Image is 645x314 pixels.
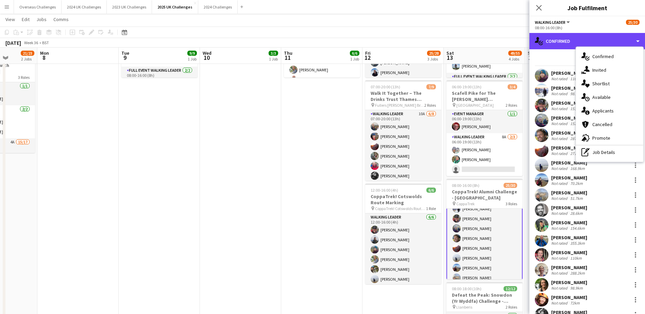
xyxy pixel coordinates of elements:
div: [PERSON_NAME] [551,130,587,136]
app-card-role: Full Event Walking Leader2/2 [446,73,523,108]
div: 287.4km [569,136,586,141]
h3: Walk It Together – The Drinks Trust Thames Footpath Challenge [365,90,441,102]
div: 154.6km [569,226,586,231]
app-card-role: Walking Leader8A2/306:00-19:00 (13h)[PERSON_NAME][PERSON_NAME] [446,133,523,176]
span: View [5,16,15,22]
span: 21/23 [21,51,34,56]
a: Comms [51,15,71,24]
span: Tue [121,50,129,56]
div: 08:00-16:00 (8h) [535,25,640,30]
div: 3 Jobs [427,56,440,62]
div: Not rated [551,121,569,126]
span: Promote [592,135,610,141]
app-card-role: Full Event Walking Leader2/208:00-16:00 (8h) [121,67,198,100]
h3: Scafell Pike for The [PERSON_NAME] [PERSON_NAME] Trust [446,90,523,102]
div: Job Details [576,145,643,159]
h3: Job Fulfilment [529,3,645,12]
div: 168.9km [569,166,586,171]
div: Not rated [551,226,569,231]
span: [GEOGRAPHIC_DATA] [456,103,494,108]
span: Llanberis [456,304,472,310]
div: BST [42,40,49,45]
div: [PERSON_NAME] [551,85,587,91]
span: 7/9 [426,84,436,89]
div: 1 Job [350,56,359,62]
span: Week 36 [22,40,39,45]
span: Edit [22,16,30,22]
div: [PERSON_NAME] [551,279,587,285]
button: 2025 UK Challenges [152,0,198,14]
app-job-card: 07:00-20:00 (13h)7/9Walk It Together – The Drinks Trust Thames Footpath Challenge Fullers [PERSON... [365,80,441,181]
app-card-role: Event Manager1/106:00-19:00 (13h)[PERSON_NAME] [446,110,523,133]
span: 3 Roles [506,201,517,206]
div: [PERSON_NAME] [551,160,587,166]
div: 153.8km [569,106,586,111]
app-job-card: 08:00-16:00 (8h)25/30CoppaTrek! Alumni Challenge - [GEOGRAPHIC_DATA] CoppaTrek3 Roles Walking Lea... [446,179,523,279]
span: 1 Role [426,206,436,211]
span: 13 [445,54,454,62]
span: 12/12 [504,286,517,291]
span: Mon [40,50,49,56]
span: CoppaTrek! Cotswolds Route Marking [375,206,426,211]
div: 28.6km [569,211,584,216]
span: Fullers [PERSON_NAME] Brewery, [GEOGRAPHIC_DATA] [375,103,424,108]
span: 12:00-16:00 (4h) [371,188,398,193]
span: 2 Roles [506,304,517,310]
a: View [3,15,18,24]
div: [PERSON_NAME] [551,145,587,151]
span: 25/28 [427,51,441,56]
div: Not rated [551,151,569,156]
span: 10 [202,54,211,62]
span: Invited [592,67,606,73]
div: 2 Jobs [21,56,34,62]
span: Thu [284,50,292,56]
div: [PERSON_NAME] [551,175,587,181]
div: [DATE] [5,39,21,46]
div: Not rated [551,256,569,261]
span: 08:00-16:00 (8h) [452,183,479,188]
div: Not rated [551,196,569,201]
div: Not rated [551,285,569,291]
div: 06:00-19:00 (13h)3/4Scafell Pike for The [PERSON_NAME] [PERSON_NAME] Trust [GEOGRAPHIC_DATA]2 Rol... [446,80,523,176]
button: 2023 UK Challenges [107,0,152,14]
div: 12:00-16:00 (4h)6/6CoppaTrek! Cotswolds Route Marking CoppaTrek! Cotswolds Route Marking1 RoleWal... [365,184,441,284]
button: 2024 Challenges [198,0,238,14]
div: 4 Jobs [509,56,522,62]
a: Edit [19,15,32,24]
div: 51.7km [569,196,584,201]
div: [PERSON_NAME] [551,294,587,300]
app-card-role: Walking Leader10A6/807:00-20:00 (13h)[PERSON_NAME][PERSON_NAME][PERSON_NAME][PERSON_NAME][PERSON_... [365,110,441,202]
span: 8 [39,54,49,62]
div: 70.2km [569,181,584,186]
div: Not rated [551,181,569,186]
span: Comms [53,16,69,22]
span: Available [592,94,611,100]
span: 3/3 [269,51,278,56]
span: 6/6 [426,188,436,193]
div: Not rated [551,76,569,81]
div: Not rated [551,106,569,111]
span: Walking Leader [535,20,565,25]
div: 288.2km [569,271,586,276]
div: Not rated [551,166,569,171]
span: 25/30 [504,183,517,188]
span: 06:00-19:00 (13h) [452,84,481,89]
button: Overseas Challenges [14,0,62,14]
span: 2 Roles [424,103,436,108]
span: 12 [364,54,371,62]
h3: CoppaTrek! Alumni Challenge - [GEOGRAPHIC_DATA] [446,189,523,201]
span: 11 [283,54,292,62]
div: Not rated [551,241,569,246]
div: [PERSON_NAME] [551,190,587,196]
h3: Defeat the Peak: Snowdon (Yr Wyddfa) Challenge - [PERSON_NAME] [MEDICAL_DATA] Support [446,292,523,304]
div: 1 Job [269,56,278,62]
div: 98.9km [569,285,584,291]
span: 3/4 [508,84,517,89]
span: Wed [203,50,211,56]
button: 2024 UK Challenges [62,0,107,14]
span: 6/6 [350,51,359,56]
span: Fri [365,50,371,56]
div: 116.5km [569,76,586,81]
div: 152.7km [569,121,586,126]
